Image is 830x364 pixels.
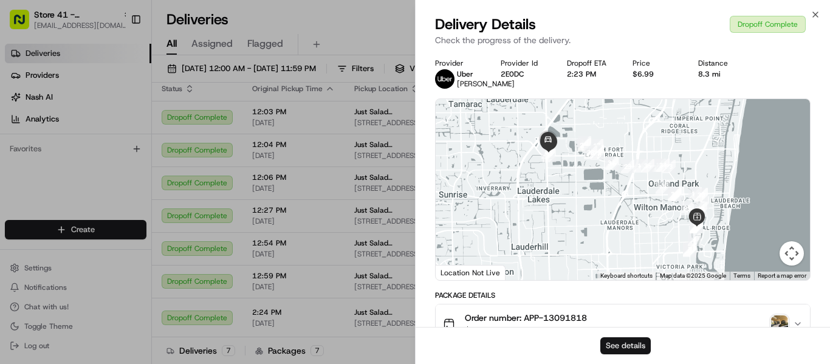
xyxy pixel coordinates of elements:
span: [DATE] [109,188,134,198]
div: 32 [668,188,681,201]
div: Past conversations [12,158,78,168]
img: Google [439,264,479,280]
img: Regen Pajulas [12,210,32,229]
span: Map data ©2025 Google [660,272,726,279]
img: Nash [12,12,36,36]
div: 30 [695,188,708,202]
div: 4 [688,233,701,246]
span: • [91,221,95,231]
span: Delivery Details [435,15,536,34]
button: Start new chat [207,120,221,134]
span: [PERSON_NAME] [457,79,515,89]
img: 1736555255976-a54dd68f-1ca7-489b-9aae-adbdc363a1c4 [12,116,34,138]
div: 15 [634,159,648,173]
div: 34 [656,159,670,172]
div: 37 [591,146,604,160]
div: 14 [653,159,666,172]
a: Report a map error [758,272,806,279]
img: uber-new-logo.jpeg [435,69,454,89]
div: 11 [688,187,702,201]
div: Distance [698,58,744,68]
span: Order number: APP-13091818 [465,312,587,324]
a: Powered byPylon [86,273,147,283]
a: 📗Knowledge Base [7,267,98,289]
button: See all [188,156,221,170]
div: 17 [590,139,603,153]
p: Welcome 👋 [12,49,221,68]
div: 29 [694,202,707,216]
div: 20 [577,139,590,152]
span: Uber [457,69,473,79]
img: photo_proof_of_delivery image [771,315,788,332]
div: Dropoff ETA [567,58,613,68]
span: Klarizel Pensader [38,188,100,198]
div: Start new chat [55,116,199,128]
div: 22 [591,146,604,159]
span: Pylon [121,274,147,283]
div: 35 [641,159,654,173]
button: Order number: APP-13091818$24.34photo_proof_of_delivery image [436,304,810,343]
img: 1736555255976-a54dd68f-1ca7-489b-9aae-adbdc363a1c4 [24,189,34,199]
div: Provider Id [501,58,547,68]
div: 13 [656,180,669,194]
img: 1724597045416-56b7ee45-8013-43a0-a6f9-03cb97ddad50 [26,116,47,138]
a: Terms [733,272,750,279]
button: Map camera controls [780,241,804,266]
div: $6.99 [633,69,679,79]
img: 1736555255976-a54dd68f-1ca7-489b-9aae-adbdc363a1c4 [24,222,34,232]
div: 19 [578,138,591,151]
div: Package Details [435,290,811,300]
div: 36 [605,156,618,170]
div: Price [633,58,679,68]
span: • [103,188,107,198]
span: Regen Pajulas [38,221,89,231]
button: Keyboard shortcuts [600,272,653,280]
div: 8.3 mi [698,69,744,79]
span: $24.34 [465,324,587,336]
div: 2:23 PM [567,69,613,79]
p: Check the progress of the delivery. [435,34,811,46]
div: 25 [681,202,694,215]
div: We're available if you need us! [55,128,167,138]
div: 3 [683,242,696,256]
div: 38 [584,146,597,159]
button: See details [600,337,651,354]
input: Clear [32,78,201,91]
button: 2E0DC [501,69,524,79]
div: 24 [668,187,681,200]
span: [DATE] [98,221,123,231]
img: Klarizel Pensader [12,177,32,196]
div: 21 [591,145,604,158]
a: Open this area in Google Maps (opens a new window) [439,264,479,280]
div: Location Not Live [436,265,506,280]
div: 23 [621,160,634,173]
div: 40 [541,146,555,159]
div: 18 [578,136,591,149]
div: Provider [435,58,481,68]
a: 💻API Documentation [98,267,200,289]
